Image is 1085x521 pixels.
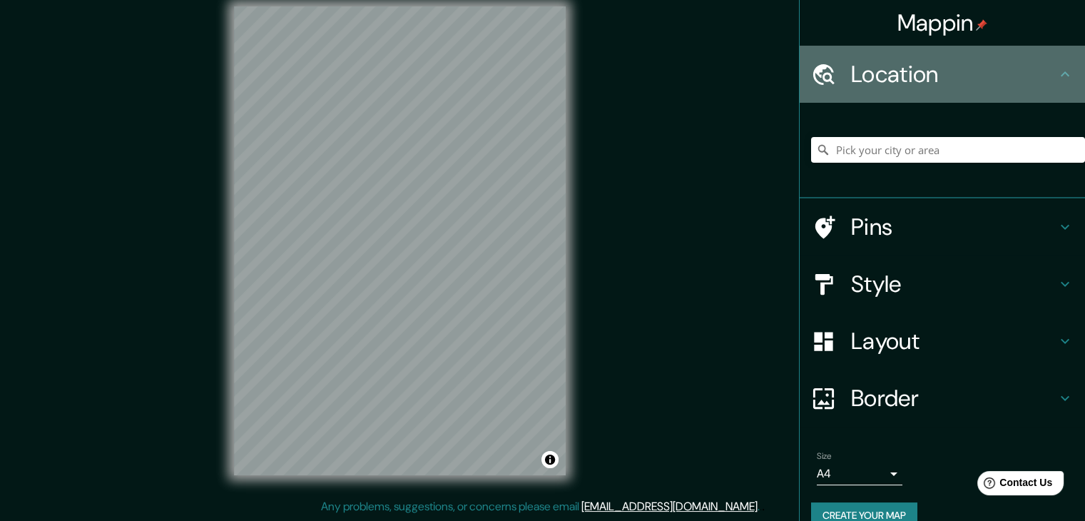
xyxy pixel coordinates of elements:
input: Pick your city or area [811,137,1085,163]
h4: Location [851,60,1056,88]
a: [EMAIL_ADDRESS][DOMAIN_NAME] [581,499,758,514]
label: Size [817,450,832,462]
iframe: Help widget launcher [958,465,1069,505]
h4: Style [851,270,1056,298]
div: Style [800,256,1085,313]
img: pin-icon.png [976,19,987,31]
h4: Pins [851,213,1056,241]
div: Border [800,370,1085,427]
canvas: Map [234,6,566,475]
h4: Mappin [897,9,988,37]
h4: Layout [851,327,1056,355]
button: Toggle attribution [541,451,559,468]
h4: Border [851,384,1056,413]
div: . [762,498,765,515]
div: Location [800,46,1085,103]
div: . [760,498,762,515]
div: A4 [817,462,902,485]
div: Layout [800,313,1085,370]
p: Any problems, suggestions, or concerns please email . [321,498,760,515]
div: Pins [800,198,1085,256]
